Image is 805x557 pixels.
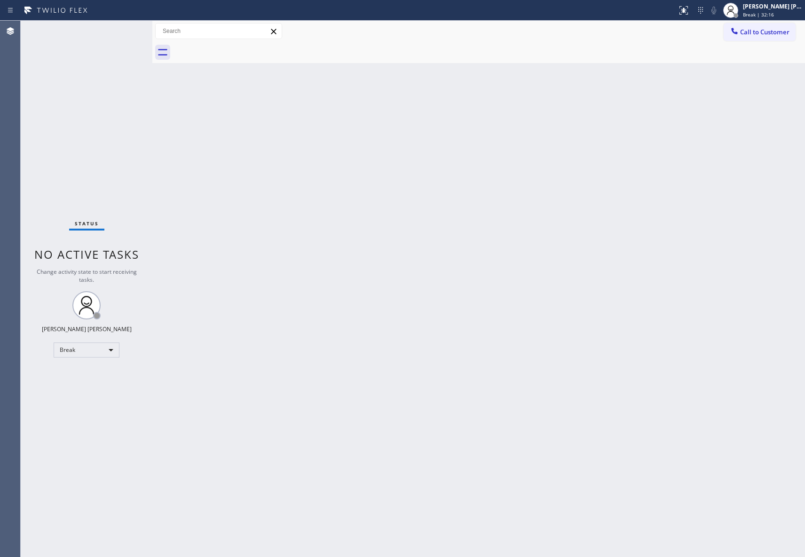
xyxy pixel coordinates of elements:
button: Call to Customer [724,23,796,41]
div: [PERSON_NAME] [PERSON_NAME] [42,325,132,333]
span: Call to Customer [740,28,789,36]
input: Search [156,24,282,39]
span: Status [75,220,99,227]
div: Break [54,342,119,358]
span: Break | 32:16 [743,11,774,18]
button: Mute [707,4,720,17]
span: No active tasks [34,247,139,262]
span: Change activity state to start receiving tasks. [37,268,137,284]
div: [PERSON_NAME] [PERSON_NAME] [743,2,802,10]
